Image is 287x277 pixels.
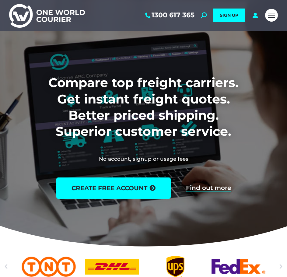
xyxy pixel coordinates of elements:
a: create free account [56,177,171,199]
img: One World Courier [9,3,85,28]
h2: No account, signup or usage fees [18,156,269,162]
a: 1300 617 365 [144,11,194,19]
a: Find out more [186,185,231,191]
h1: Compare top freight carriers. Get instant freight quotes. Better priced shipping. Superior custom... [22,75,265,139]
span: SIGN UP [220,12,238,18]
a: Mobile menu icon [265,9,278,22]
a: SIGN UP [213,9,245,22]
